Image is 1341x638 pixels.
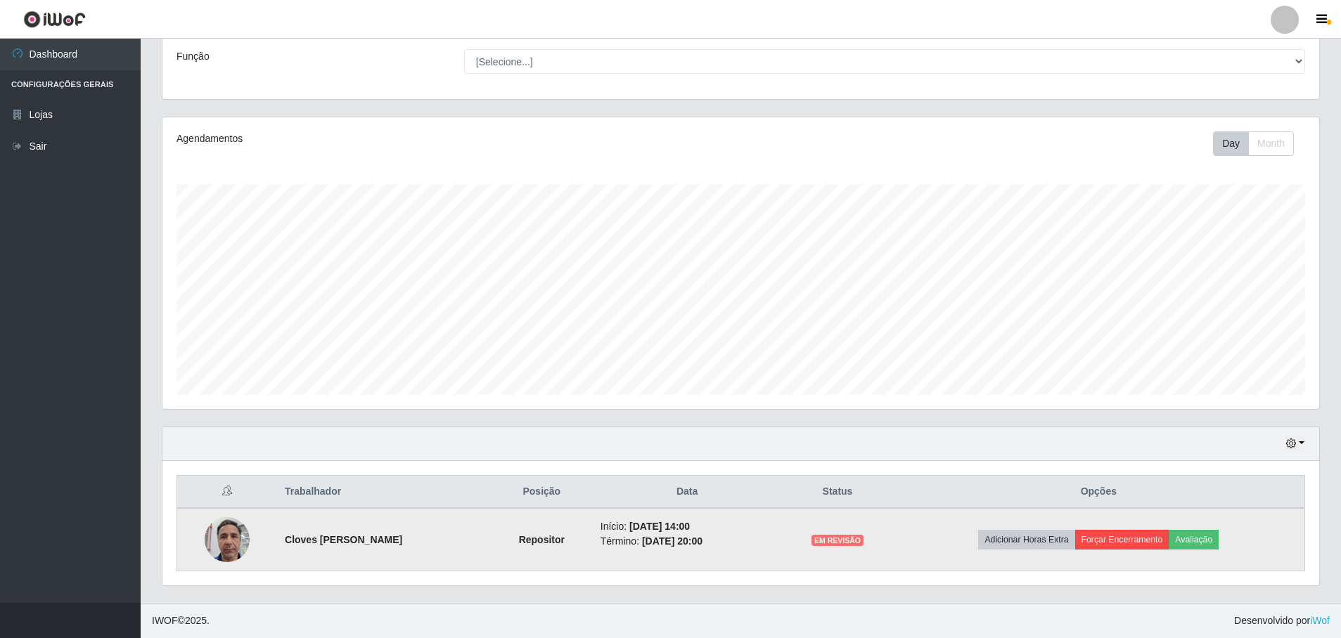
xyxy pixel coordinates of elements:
button: Avaliação [1169,530,1219,549]
li: Início: [601,519,774,534]
span: Desenvolvido por [1234,613,1330,628]
a: iWof [1310,615,1330,626]
div: Toolbar with button groups [1213,131,1305,156]
button: Month [1248,131,1294,156]
strong: Repositor [519,534,565,545]
th: Data [592,476,783,509]
time: [DATE] 20:00 [642,535,702,547]
time: [DATE] 14:00 [629,521,690,532]
span: © 2025 . [152,613,210,628]
span: EM REVISÃO [811,535,864,546]
button: Day [1213,131,1249,156]
li: Término: [601,534,774,549]
span: IWOF [152,615,178,626]
button: Forçar Encerramento [1075,530,1169,549]
div: Agendamentos [177,131,634,146]
strong: Cloves [PERSON_NAME] [285,534,402,545]
th: Posição [492,476,592,509]
img: CoreUI Logo [23,11,86,28]
button: Adicionar Horas Extra [978,530,1074,549]
label: Função [177,49,210,64]
img: 1752934978017.jpeg [205,509,250,569]
th: Trabalhador [276,476,492,509]
th: Status [782,476,892,509]
th: Opções [893,476,1305,509]
div: First group [1213,131,1294,156]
